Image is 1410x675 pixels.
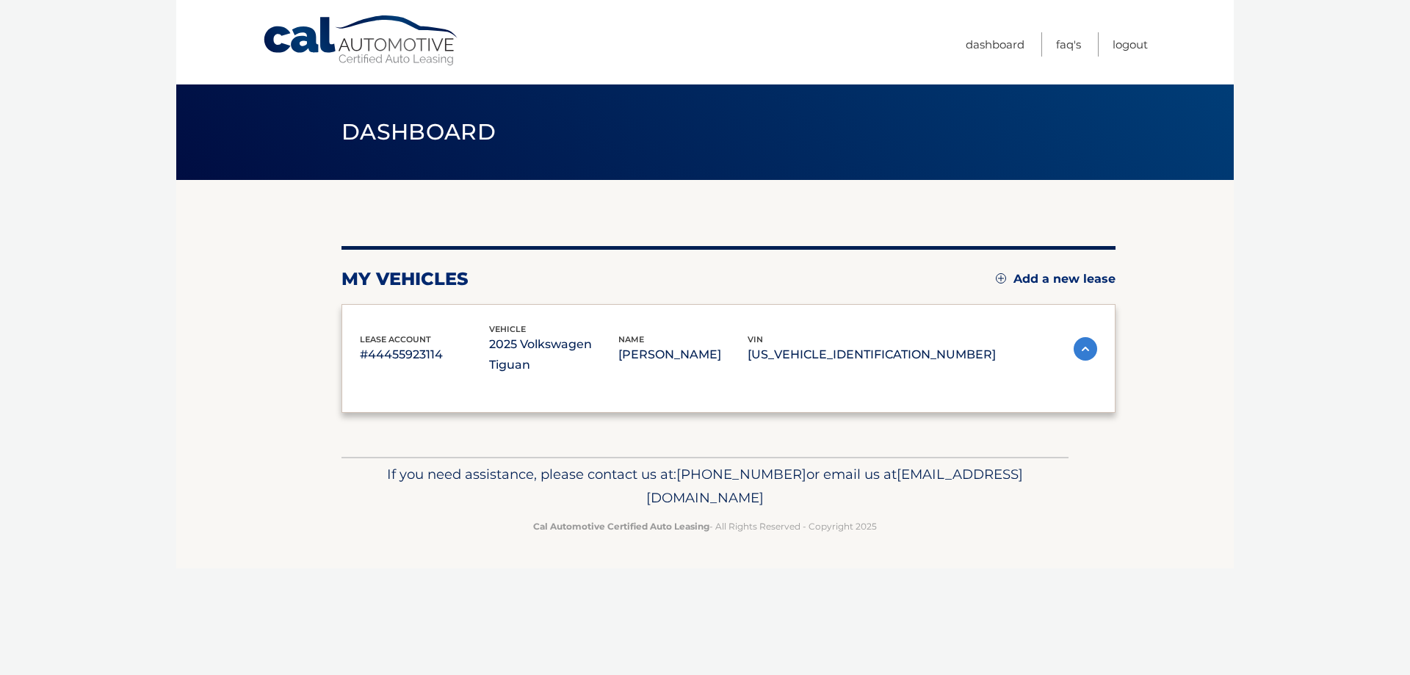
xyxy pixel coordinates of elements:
img: add.svg [996,273,1006,284]
span: vehicle [489,324,526,334]
a: Add a new lease [996,272,1116,286]
a: Logout [1113,32,1148,57]
span: vin [748,334,763,344]
p: [US_VEHICLE_IDENTIFICATION_NUMBER] [748,344,996,365]
p: [PERSON_NAME] [618,344,748,365]
span: lease account [360,334,431,344]
a: Dashboard [966,32,1024,57]
p: #44455923114 [360,344,489,365]
strong: Cal Automotive Certified Auto Leasing [533,521,709,532]
span: name [618,334,644,344]
h2: my vehicles [341,268,469,290]
p: - All Rights Reserved - Copyright 2025 [351,519,1059,534]
img: accordion-active.svg [1074,337,1097,361]
a: Cal Automotive [262,15,460,67]
p: 2025 Volkswagen Tiguan [489,334,618,375]
span: Dashboard [341,118,496,145]
a: FAQ's [1056,32,1081,57]
p: If you need assistance, please contact us at: or email us at [351,463,1059,510]
span: [PHONE_NUMBER] [676,466,806,483]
